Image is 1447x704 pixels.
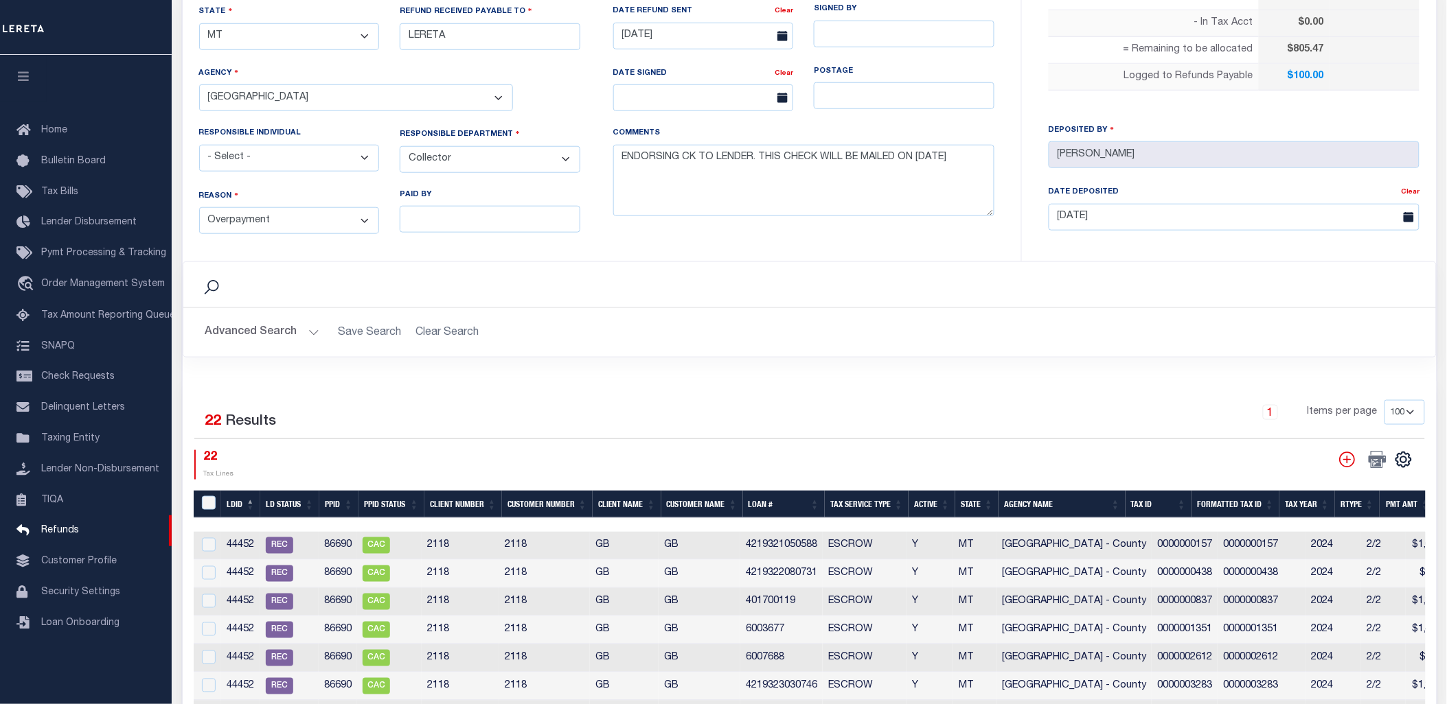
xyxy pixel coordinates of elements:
th: Customer Name: activate to sort column ascending [661,491,743,519]
td: 86690 [319,644,357,672]
th: Tax ID: activate to sort column ascending [1126,491,1192,519]
td: [GEOGRAPHIC_DATA] - County [996,532,1152,560]
p: Logged to Refunds Payable [1054,69,1253,84]
td: 2/2 [1361,560,1406,588]
td: [GEOGRAPHIC_DATA] - County [996,616,1152,644]
a: Clear [775,8,793,14]
td: 44452 [221,644,260,672]
h4: 22 [204,450,234,465]
th: PPID Status: activate to sort column ascending [358,491,424,519]
td: 2118 [422,560,499,588]
td: ESCROW [823,588,907,616]
label: POSTAGE [814,66,853,78]
td: [GEOGRAPHIC_DATA] - County [996,644,1152,672]
th: Agency Name: activate to sort column ascending [999,491,1126,519]
td: 2118 [499,616,590,644]
td: 401700119 [740,588,823,616]
label: STATE [199,5,233,18]
td: 2/2 [1361,532,1406,560]
td: MT [953,588,996,616]
span: REC [266,650,293,666]
span: CAC [363,594,390,610]
th: Tax Year: activate to sort column ascending [1279,491,1335,519]
span: Security Settings [41,587,120,597]
span: 22 [205,414,222,429]
td: GB [590,616,659,644]
td: MT [953,560,996,588]
span: Check Requests [41,372,115,382]
span: CAC [363,537,390,554]
td: 44452 [221,588,260,616]
td: 2118 [422,616,499,644]
span: Tax Amount Reporting Queue [41,311,175,320]
button: Advanced Search [205,319,319,346]
td: Y [907,672,953,701]
p: - In Tax Acct [1054,16,1253,31]
label: RESPONSIBLE INDIVIDUAL [199,128,301,139]
span: Refunds [41,526,79,535]
td: [GEOGRAPHIC_DATA] - County [996,560,1152,588]
td: 86690 [319,588,357,616]
th: LDID: activate to sort column descending [221,491,260,519]
td: 0000001351 [1218,616,1306,644]
td: [GEOGRAPHIC_DATA] - County [996,672,1152,701]
td: GB [659,616,740,644]
td: MT [953,532,996,560]
label: COMMENTS [613,128,661,139]
span: CAC [363,650,390,666]
th: Tax Service Type: activate to sort column ascending [825,491,909,519]
td: 6007688 [740,644,823,672]
th: RType: activate to sort column ascending [1335,491,1380,519]
td: Y [907,616,953,644]
span: REC [266,594,293,610]
td: ESCROW [823,532,907,560]
td: 44452 [221,532,260,560]
td: 2024 [1306,532,1361,560]
td: 2024 [1306,672,1361,701]
td: GB [659,560,740,588]
a: Clear [1401,189,1420,196]
td: 0000000438 [1218,560,1306,588]
th: Client Number: activate to sort column ascending [424,491,502,519]
span: Customer Profile [41,556,117,566]
td: MT [953,672,996,701]
a: Clear [775,70,793,77]
td: 2024 [1306,588,1361,616]
td: 2/2 [1361,644,1406,672]
td: 0000000837 [1218,588,1306,616]
p: $805.47 [1264,43,1324,58]
td: 6003677 [740,616,823,644]
th: Customer Number: activate to sort column ascending [502,491,593,519]
td: 0000000438 [1152,560,1218,588]
label: REASON [199,189,239,202]
label: DATE SIGNED [613,68,668,80]
td: 2118 [499,644,590,672]
td: 2024 [1306,560,1361,588]
label: DATE REFUND SENT [613,5,693,17]
i: travel_explore [16,276,38,294]
p: Tax Lines [204,469,234,480]
th: LDBatchId [194,491,222,519]
td: GB [659,672,740,701]
td: Y [907,644,953,672]
td: 2118 [422,588,499,616]
td: 2/2 [1361,616,1406,644]
p: $100.00 [1264,69,1324,84]
label: AGENCY [199,67,239,80]
td: 86690 [319,672,357,701]
span: Lender Disbursement [41,218,137,227]
th: Active: activate to sort column ascending [909,491,955,519]
label: RESPONSIBLE DEPARTMENT [400,128,520,141]
td: 2/2 [1361,588,1406,616]
td: 4219323030746 [740,672,823,701]
th: Loan #: activate to sort column ascending [743,491,825,519]
label: SIGNED BY [814,3,856,15]
span: Bulletin Board [41,156,106,166]
td: 2118 [499,532,590,560]
span: Home [41,126,67,135]
td: 2024 [1306,644,1361,672]
label: REFUND RECEIVED PAYABLE TO [400,5,532,18]
td: 2118 [499,588,590,616]
label: Date Deposited [1049,187,1119,198]
td: 0000002612 [1152,644,1218,672]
